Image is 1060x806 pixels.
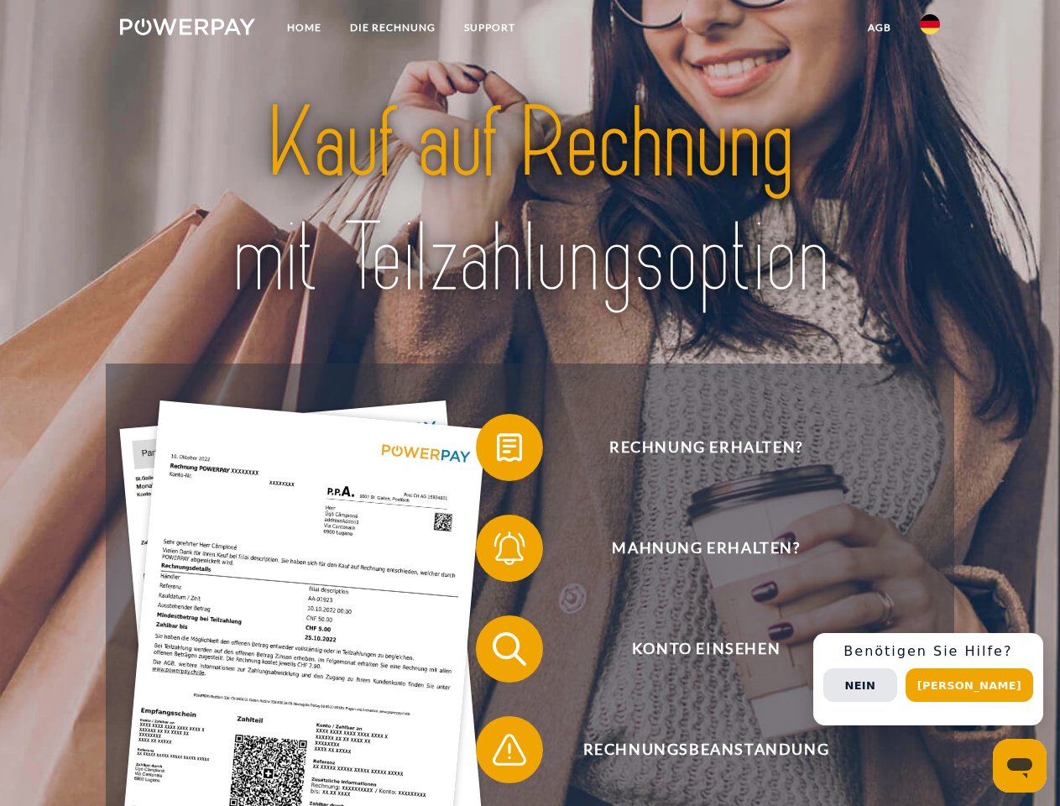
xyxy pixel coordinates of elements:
button: Rechnungsbeanstandung [476,716,912,783]
button: Mahnung erhalten? [476,515,912,582]
button: Konto einsehen [476,615,912,683]
span: Rechnung erhalten? [500,414,911,481]
img: qb_bell.svg [488,527,530,569]
img: title-powerpay_de.svg [160,81,900,322]
button: Nein [823,668,897,702]
a: DIE RECHNUNG [336,13,450,43]
img: logo-powerpay-white.svg [120,18,255,35]
a: Home [273,13,336,43]
img: qb_bill.svg [488,427,530,468]
img: de [920,14,940,34]
h3: Benötigen Sie Hilfe? [823,643,1033,660]
span: Mahnung erhalten? [500,515,911,582]
span: Konto einsehen [500,615,911,683]
a: agb [854,13,906,43]
button: Rechnung erhalten? [476,414,912,481]
img: qb_search.svg [488,628,530,670]
div: Schnellhilfe [813,633,1043,725]
a: SUPPORT [450,13,530,43]
iframe: Schaltfläche zum Öffnen des Messaging-Fensters [993,739,1047,793]
img: qb_warning.svg [488,729,530,771]
button: [PERSON_NAME] [906,668,1033,702]
span: Rechnungsbeanstandung [500,716,911,783]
